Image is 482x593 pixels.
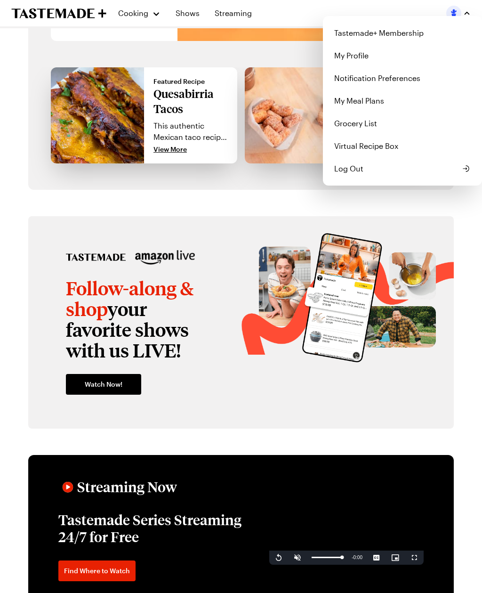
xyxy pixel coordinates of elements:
a: My Meal Plans [329,89,476,112]
a: Notification Preferences [329,67,476,89]
div: Profile picture [323,16,482,186]
button: Profile picture [446,6,471,21]
a: My Profile [329,44,476,67]
a: Virtual Recipe Box [329,135,476,157]
a: Grocery List [329,112,476,135]
img: Profile picture [446,6,461,21]
a: Tastemade+ Membership [329,22,476,44]
span: Log Out [334,163,363,174]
